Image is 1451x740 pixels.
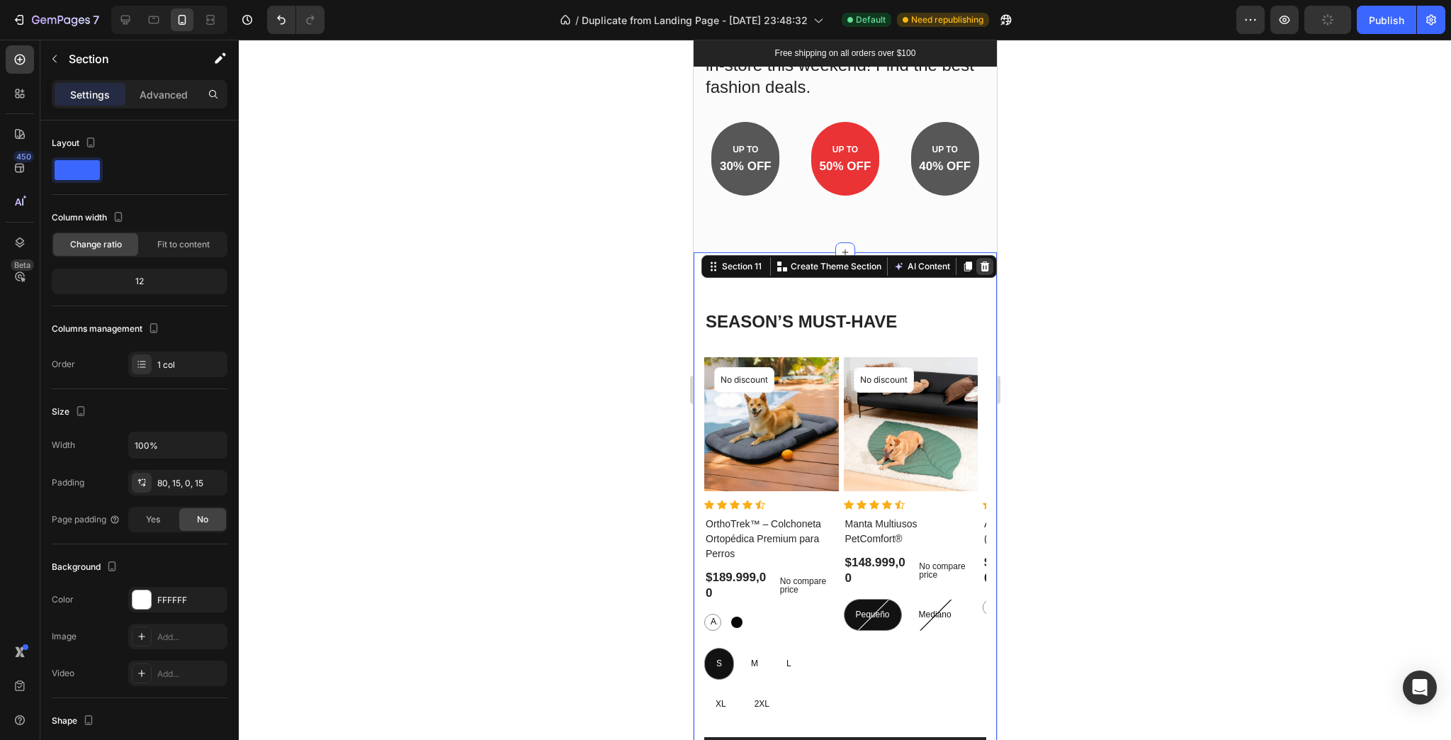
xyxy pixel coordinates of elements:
[157,631,224,644] div: Add...
[93,11,99,28] p: 7
[52,513,120,526] div: Page padding
[1357,6,1416,34] button: Publish
[157,668,224,680] div: Add...
[140,87,188,102] p: Advanced
[52,208,127,228] div: Column width
[97,220,188,233] p: Create Theme Section
[575,13,579,28] span: /
[52,320,162,339] div: Columns management
[289,514,354,548] div: $169.999,00
[70,238,122,251] span: Change ratio
[157,594,224,607] div: FFFFFF
[26,220,71,233] div: Section 11
[6,6,106,34] button: 7
[582,13,808,28] span: Duplicate from Landing Page - [DATE] 23:48:32
[52,358,75,371] div: Order
[911,13,983,26] span: Need republishing
[52,712,97,731] div: Shape
[267,6,324,34] div: Undo/Redo
[856,13,886,26] span: Default
[146,513,160,526] span: Yes
[289,476,424,508] h2: Asiento de coche para perros (Razas Pequeñas)
[197,218,259,235] button: AI Content
[157,477,224,490] div: 80, 15, 0, 15
[1369,13,1404,28] div: Publish
[69,50,185,67] p: Section
[52,439,75,452] div: Width
[70,87,110,102] p: Settings
[52,593,74,606] div: Color
[52,667,74,680] div: Video
[11,259,34,271] div: Beta
[13,151,34,162] div: 450
[52,630,77,643] div: Image
[11,697,293,728] button: Shop Must-Have
[157,359,224,371] div: 1 col
[52,403,89,422] div: Size
[52,134,99,153] div: Layout
[1403,671,1437,705] div: Open Intercom Messenger
[157,238,210,251] span: Fit to content
[289,318,424,452] a: Asiento de coche para perros (Razas Pequeñas)
[52,476,84,489] div: Padding
[129,432,227,458] input: Auto
[52,558,120,577] div: Background
[55,271,225,291] div: 12
[694,40,997,740] iframe: Design area
[197,513,208,526] span: No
